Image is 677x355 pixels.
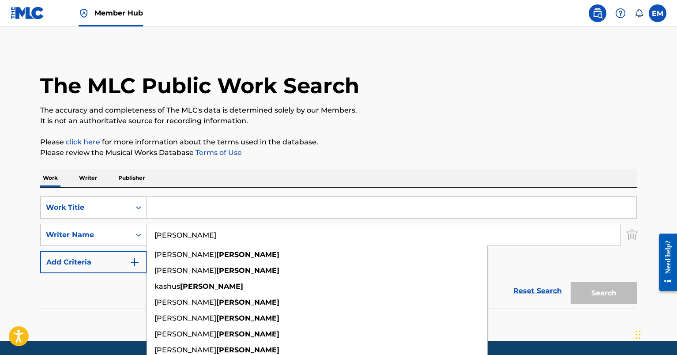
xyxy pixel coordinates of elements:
span: [PERSON_NAME] [154,314,216,322]
img: 9d2ae6d4665cec9f34b9.svg [129,257,140,268]
div: Work Title [46,202,125,213]
strong: [PERSON_NAME] [216,298,279,306]
p: The accuracy and completeness of The MLC's data is determined solely by our Members. [40,105,637,116]
h1: The MLC Public Work Search [40,72,359,99]
strong: [PERSON_NAME] [180,282,243,291]
img: Top Rightsholder [79,8,89,19]
a: Public Search [589,4,606,22]
span: [PERSON_NAME] [154,266,216,275]
div: Drag [636,321,641,348]
button: Add Criteria [40,251,147,273]
span: Member Hub [94,8,143,18]
a: Terms of Use [194,148,242,157]
span: [PERSON_NAME] [154,330,216,338]
form: Search Form [40,196,637,309]
strong: [PERSON_NAME] [216,266,279,275]
strong: [PERSON_NAME] [216,314,279,322]
div: Writer Name [46,230,125,240]
a: click here [66,138,100,146]
p: It is not an authoritative source for recording information. [40,116,637,126]
img: search [592,8,603,19]
iframe: Chat Widget [633,313,677,355]
iframe: Resource Center [652,227,677,298]
img: help [615,8,626,19]
img: MLC Logo [11,7,45,19]
strong: [PERSON_NAME] [216,330,279,338]
span: [PERSON_NAME] [154,298,216,306]
span: [PERSON_NAME] [154,346,216,354]
div: Notifications [635,9,643,18]
img: Delete Criterion [627,224,637,246]
span: [PERSON_NAME] [154,250,216,259]
div: User Menu [649,4,666,22]
p: Publisher [116,169,147,187]
strong: [PERSON_NAME] [216,346,279,354]
p: Please review the Musical Works Database [40,147,637,158]
p: Writer [76,169,100,187]
p: Please for more information about the terms used in the database. [40,137,637,147]
span: kashus [154,282,180,291]
strong: [PERSON_NAME] [216,250,279,259]
a: Reset Search [509,281,566,301]
div: Help [612,4,629,22]
p: Work [40,169,60,187]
